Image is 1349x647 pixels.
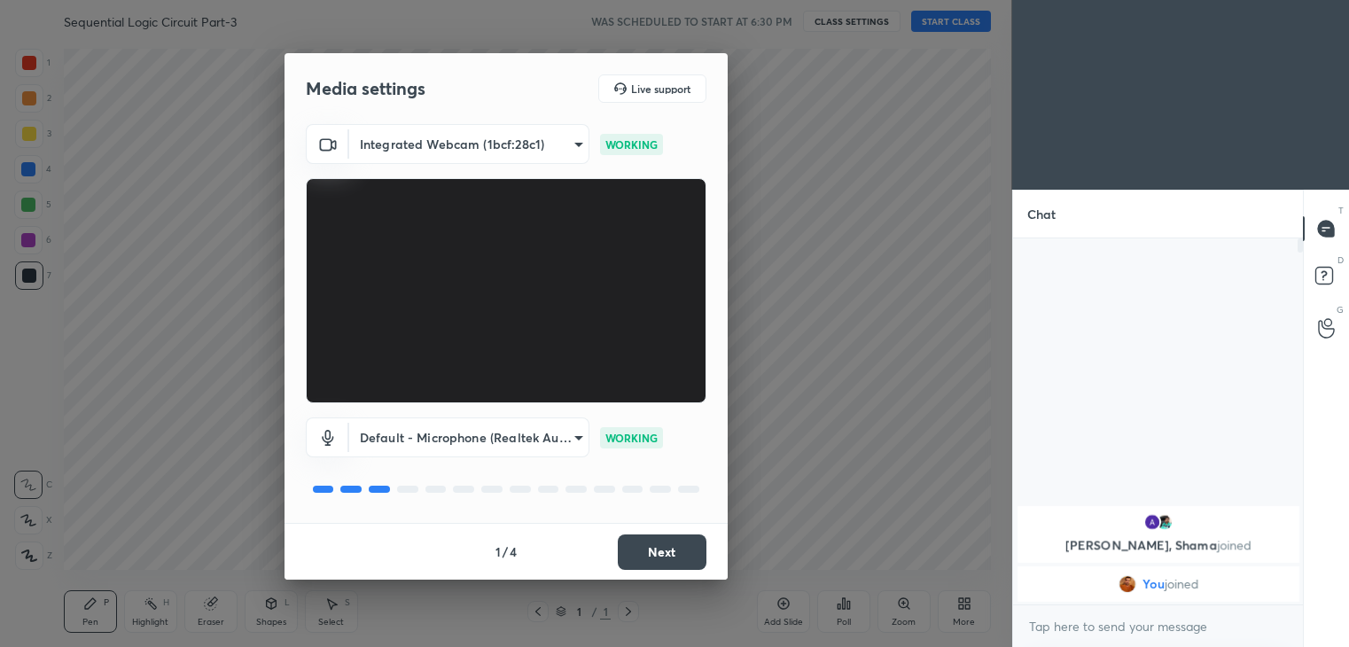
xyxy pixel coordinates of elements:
span: joined [1217,536,1252,553]
div: grid [1013,503,1304,605]
p: T [1338,204,1344,217]
h5: Live support [631,83,690,94]
p: G [1337,303,1344,316]
span: You [1142,577,1164,591]
img: 3 [1143,513,1161,531]
p: Chat [1013,191,1070,238]
div: Integrated Webcam (1bcf:28c1) [349,417,589,457]
p: [PERSON_NAME], Shama [1028,538,1289,552]
img: 3 [1156,513,1174,531]
div: Integrated Webcam (1bcf:28c1) [349,124,589,164]
p: D [1337,253,1344,267]
p: WORKING [605,136,658,152]
span: joined [1164,577,1198,591]
p: WORKING [605,430,658,446]
h2: Media settings [306,77,425,100]
h4: / [503,542,508,561]
h4: 4 [510,542,517,561]
h4: 1 [495,542,501,561]
img: 5786bad726924fb0bb2bae2edf64aade.jpg [1118,575,1135,593]
button: Next [618,534,706,570]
